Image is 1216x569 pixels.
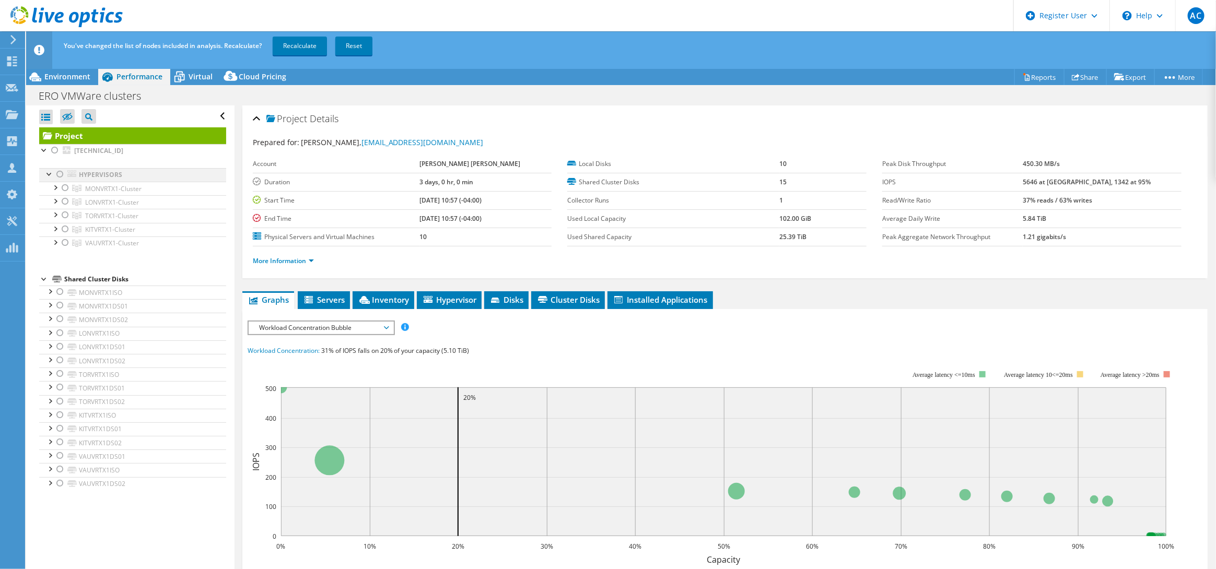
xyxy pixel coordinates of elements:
a: MONVRTX1-Cluster [39,182,226,195]
text: 20% [463,393,476,402]
a: More Information [253,256,314,265]
label: Start Time [253,195,419,206]
a: VAUVRTX1ISO [39,463,226,477]
label: Peak Disk Throughput [882,159,1023,169]
text: 60% [806,542,819,551]
a: LONVRTX1-Cluster [39,195,226,209]
label: End Time [253,214,419,224]
b: 1 [779,196,783,205]
a: LONVRTX1DS02 [39,354,226,368]
span: Disks [489,294,523,305]
text: 40% [629,542,641,551]
label: Average Daily Write [882,214,1023,224]
b: 25.39 TiB [779,232,806,241]
b: 10 [779,159,787,168]
b: 10 [419,232,427,241]
a: Project [39,127,226,144]
span: LONVRTX1-Cluster [85,198,139,207]
b: [PERSON_NAME] [PERSON_NAME] [419,159,520,168]
b: 15 [779,177,787,186]
span: Graphs [248,294,289,305]
a: KITVRTX1DS02 [39,436,226,449]
a: KITVRTX1-Cluster [39,223,226,236]
a: TORVRTX1DS01 [39,381,226,395]
a: MONVRTX1DS02 [39,313,226,326]
a: [TECHNICAL_ID] [39,144,226,158]
span: Cluster Disks [536,294,600,305]
a: Recalculate [273,37,327,55]
span: Performance [116,72,162,81]
text: 300 [265,443,276,452]
a: Reset [335,37,372,55]
text: Average latency >20ms [1100,371,1159,378]
label: Physical Servers and Virtual Machines [253,232,419,242]
svg: \n [1123,11,1132,20]
b: 3 days, 0 hr, 0 min [419,177,473,186]
span: Details [310,112,338,125]
text: Capacity [707,554,741,565]
div: Shared Cluster Disks [64,273,226,286]
span: VAUVRTX1-Cluster [85,239,139,247]
span: Project [266,114,307,124]
tspan: Average latency 10<=20ms [1004,371,1073,378]
a: VAUVRTX1-Cluster [39,236,226,250]
span: TORVRTX1-Cluster [85,211,138,220]
text: 90% [1072,542,1084,551]
tspan: Average latency <=10ms [913,371,975,378]
a: TORVRTX1DS02 [39,395,226,409]
a: TORVRTX1-Cluster [39,209,226,222]
a: KITVRTX1DS01 [39,422,226,436]
a: Share [1064,69,1107,85]
span: AC [1188,7,1205,24]
span: Servers [303,294,345,305]
b: 1.21 gigabits/s [1023,232,1066,241]
a: [EMAIL_ADDRESS][DOMAIN_NAME] [361,137,484,147]
label: Used Local Capacity [567,214,779,224]
span: Installed Applications [613,294,708,305]
b: 37% reads / 63% writes [1023,196,1092,205]
label: Prepared for: [253,137,299,147]
text: 30% [541,542,553,551]
span: Environment [44,72,90,81]
a: VAUVRTX1DS01 [39,449,226,463]
b: [TECHNICAL_ID] [74,146,123,155]
span: Cloud Pricing [239,72,286,81]
b: 5646 at [GEOGRAPHIC_DATA], 1342 at 95% [1023,177,1151,186]
label: Read/Write Ratio [882,195,1023,206]
a: KITVRTX1ISO [39,409,226,422]
a: Reports [1014,69,1065,85]
a: Export [1106,69,1155,85]
text: 80% [983,542,996,551]
label: Shared Cluster Disks [567,177,779,187]
b: 5.84 TiB [1023,214,1046,223]
a: VAUVRTX1DS02 [39,477,226,491]
text: 100 [265,502,276,511]
text: 50% [718,542,730,551]
label: Account [253,159,419,169]
text: 20% [452,542,464,551]
label: Local Disks [567,159,779,169]
b: [DATE] 10:57 (-04:00) [419,214,482,223]
text: IOPS [250,453,262,471]
b: 102.00 GiB [779,214,811,223]
label: Duration [253,177,419,187]
a: LONVRTX1ISO [39,327,226,340]
span: Hypervisor [422,294,476,305]
span: Virtual [189,72,213,81]
a: MONVRTX1ISO [39,286,226,299]
label: Collector Runs [567,195,779,206]
span: Workload Concentration: [248,346,320,355]
a: TORVRTX1ISO [39,368,226,381]
b: [DATE] 10:57 (-04:00) [419,196,482,205]
text: 100% [1158,542,1174,551]
a: MONVRTX1DS01 [39,299,226,313]
span: MONVRTX1-Cluster [85,184,142,193]
text: 0 [273,532,276,541]
span: [PERSON_NAME], [301,137,484,147]
text: 400 [265,414,276,423]
label: Used Shared Capacity [567,232,779,242]
span: Inventory [358,294,409,305]
label: IOPS [882,177,1023,187]
span: 31% of IOPS falls on 20% of your capacity (5.10 TiB) [321,346,470,355]
span: Workload Concentration Bubble [254,322,388,334]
